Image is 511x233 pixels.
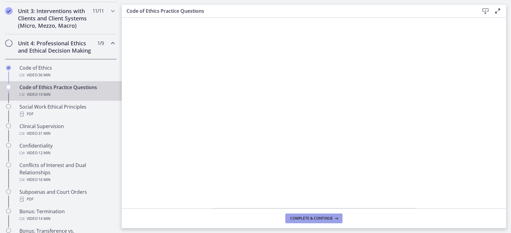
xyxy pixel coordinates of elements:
span: · 14 min [37,215,50,222]
div: Clinical Supervision [19,123,114,137]
div: PDF [19,110,114,118]
span: 1 / 9 [97,40,104,47]
div: Video [19,71,114,79]
span: · 12 min [37,149,50,157]
div: Video [19,149,114,157]
div: Confidentiality [19,142,114,157]
div: Video [19,176,114,183]
span: 11 / 11 [92,7,104,15]
div: Video [19,130,114,137]
span: · 36 min [37,71,50,79]
span: · 31 min [37,130,50,137]
div: Social Work Ethical Principles [19,103,114,118]
div: Video [19,91,114,98]
span: · 16 min [37,176,50,183]
div: Subpoenas and Court Orders [19,188,114,203]
h2: Unit 4: Professional Ethics and Ethical Decision Making [18,40,92,54]
div: Code of Ethics [19,64,114,79]
i: Completed [6,65,11,70]
div: Video [19,215,114,222]
i: Completed [5,7,12,15]
span: · 19 min [37,91,50,98]
div: PDF [19,196,114,203]
span: Complete & continue [290,216,333,221]
iframe: Video Lesson [122,18,506,194]
h2: Unit 3: Interventions with Clients and Client Systems (Micro, Mezzo, Macro) [18,7,92,29]
button: Complete & continue [285,214,342,223]
div: Conflicts of Interest and Dual Relationships [19,162,114,183]
h3: Code of Ethics Practice Questions [127,7,470,15]
div: Bonus: Termination [19,208,114,222]
div: Code of Ethics Practice Questions [19,84,114,98]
